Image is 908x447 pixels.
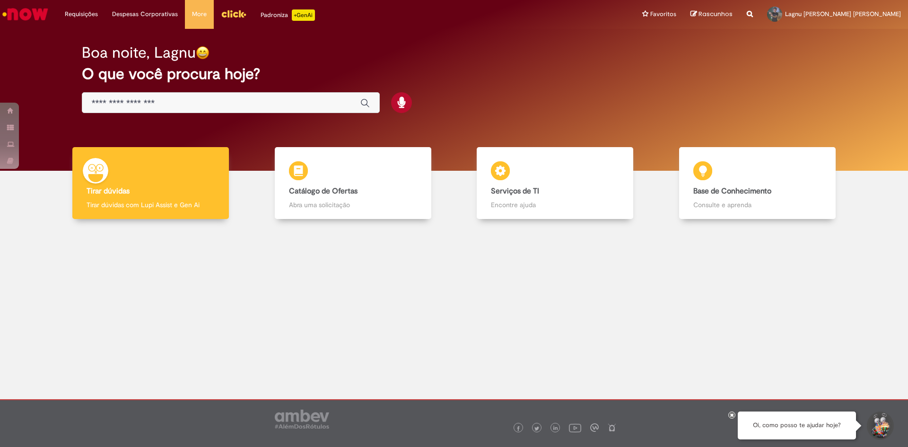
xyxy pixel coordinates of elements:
b: Serviços de TI [491,186,539,196]
span: Despesas Corporativas [112,9,178,19]
a: Catálogo de Ofertas Abra uma solicitação [252,147,454,219]
h2: O que você procura hoje? [82,66,827,82]
img: logo_footer_workplace.png [590,423,599,432]
button: Iniciar Conversa de Suporte [865,412,894,440]
span: More [192,9,207,19]
img: logo_footer_ambev_rotulo_gray.png [275,410,329,429]
b: Tirar dúvidas [87,186,130,196]
p: Encontre ajuda [491,200,619,210]
b: Catálogo de Ofertas [289,186,358,196]
img: logo_footer_linkedin.png [553,426,558,431]
img: click_logo_yellow_360x200.png [221,7,246,21]
img: logo_footer_youtube.png [569,421,581,434]
img: ServiceNow [1,5,50,24]
p: Abra uma solicitação [289,200,417,210]
a: Base de Conhecimento Consulte e aprenda [656,147,859,219]
span: Requisições [65,9,98,19]
img: logo_footer_facebook.png [516,426,521,431]
a: Serviços de TI Encontre ajuda [454,147,656,219]
div: Oi, como posso te ajudar hoje? [738,412,856,439]
p: Consulte e aprenda [693,200,821,210]
img: logo_footer_naosei.png [608,423,616,432]
b: Base de Conhecimento [693,186,771,196]
a: Rascunhos [690,10,733,19]
span: Rascunhos [698,9,733,18]
img: happy-face.png [196,46,210,60]
span: Favoritos [650,9,676,19]
span: Lagnu [PERSON_NAME] [PERSON_NAME] [785,10,901,18]
h2: Boa noite, Lagnu [82,44,196,61]
p: +GenAi [292,9,315,21]
img: logo_footer_twitter.png [534,426,539,431]
a: Tirar dúvidas Tirar dúvidas com Lupi Assist e Gen Ai [50,147,252,219]
div: Padroniza [261,9,315,21]
p: Tirar dúvidas com Lupi Assist e Gen Ai [87,200,215,210]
